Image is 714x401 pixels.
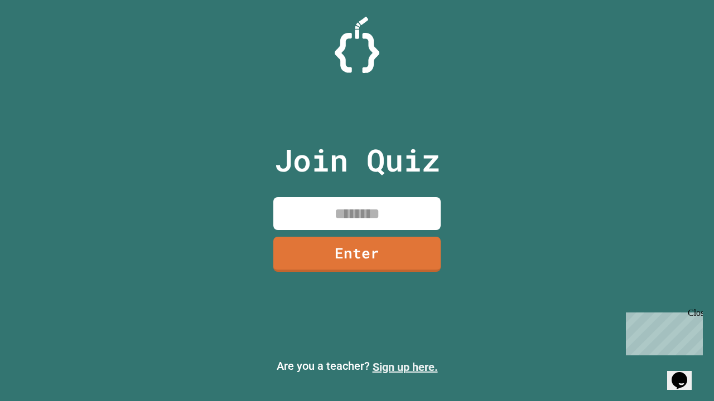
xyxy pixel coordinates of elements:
p: Are you a teacher? [9,358,705,375]
iframe: chat widget [667,356,703,390]
div: Chat with us now!Close [4,4,77,71]
img: Logo.svg [335,17,379,73]
a: Sign up here. [373,360,438,374]
p: Join Quiz [274,137,440,183]
a: Enter [273,237,441,272]
iframe: chat widget [621,308,703,355]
